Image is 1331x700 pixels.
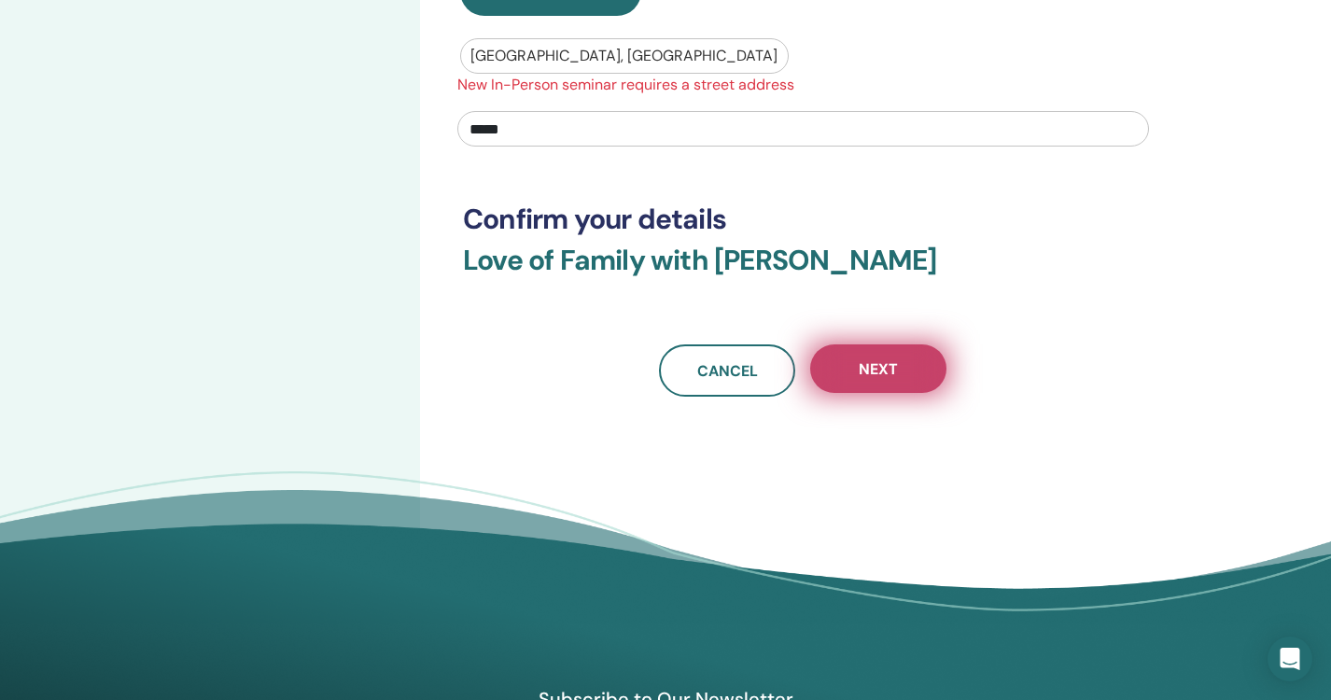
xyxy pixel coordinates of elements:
div: Open Intercom Messenger [1268,637,1312,681]
button: Next [810,344,946,393]
h3: Love of Family with [PERSON_NAME] [463,244,1143,300]
a: Cancel [659,344,795,397]
span: Cancel [697,361,758,381]
span: New In-Person seminar requires a street address [446,74,1160,96]
h3: Confirm your details [463,203,1143,236]
span: Next [859,359,898,379]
